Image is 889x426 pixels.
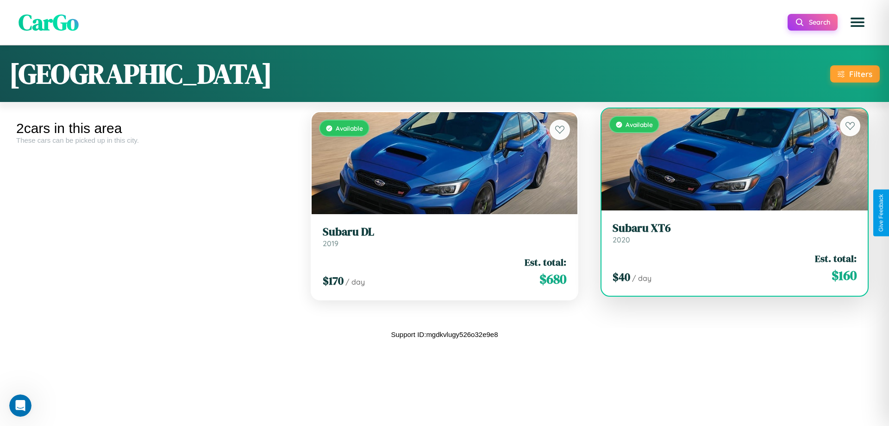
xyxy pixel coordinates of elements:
button: Open menu [845,9,870,35]
span: Est. total: [815,252,857,265]
div: 2 cars in this area [16,121,293,136]
a: Subaru DL2019 [323,225,567,248]
div: Give Feedback [878,194,884,232]
span: Search [809,18,830,26]
a: Subaru XT62020 [613,222,857,244]
span: CarGo [19,7,79,38]
h3: Subaru DL [323,225,567,239]
span: 2020 [613,235,630,244]
h1: [GEOGRAPHIC_DATA] [9,55,272,93]
span: 2019 [323,239,338,248]
span: Available [336,124,363,132]
h3: Subaru XT6 [613,222,857,235]
span: Available [626,121,653,128]
iframe: Intercom live chat [9,394,31,417]
button: Search [788,14,838,31]
span: / day [345,277,365,286]
span: $ 40 [613,269,630,285]
span: $ 160 [832,266,857,285]
div: These cars can be picked up in this city. [16,136,293,144]
span: Est. total: [525,255,566,269]
div: Filters [849,69,872,79]
span: $ 170 [323,273,344,288]
button: Filters [830,65,880,83]
span: $ 680 [539,270,566,288]
span: / day [632,273,651,283]
p: Support ID: mgdkvlugy526o32e9e8 [391,328,498,341]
